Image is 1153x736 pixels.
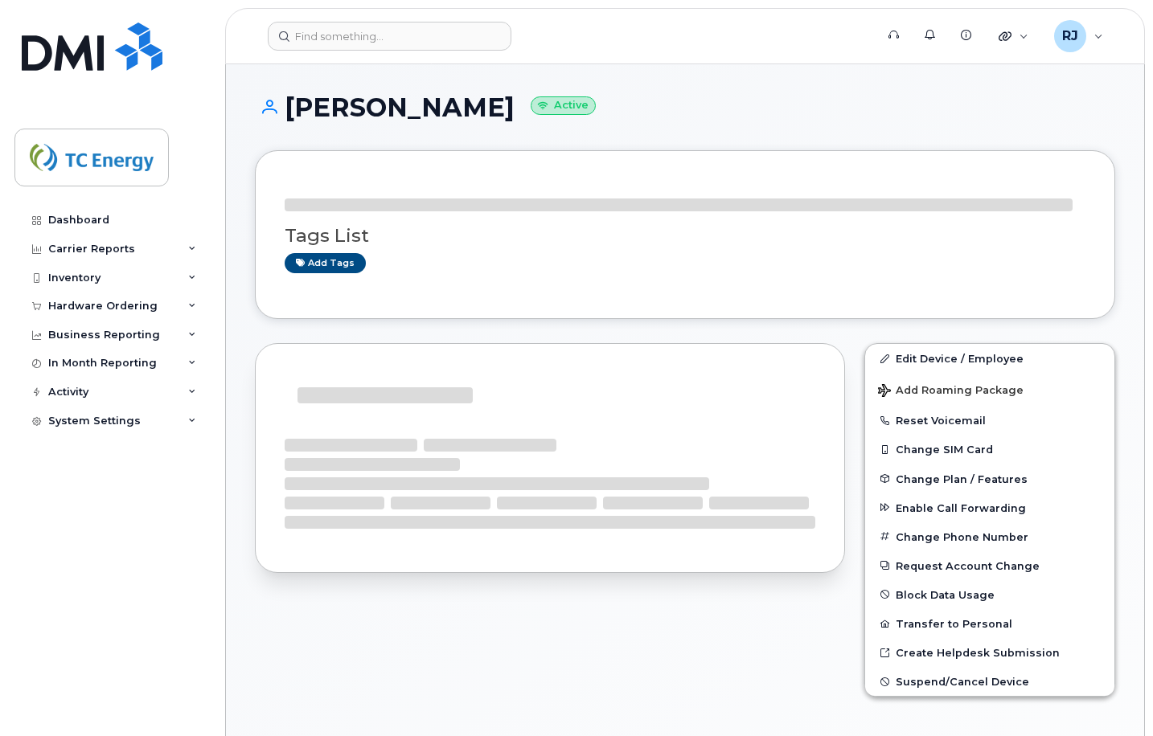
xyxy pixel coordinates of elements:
[255,93,1115,121] h1: [PERSON_NAME]
[531,96,596,115] small: Active
[865,373,1114,406] button: Add Roaming Package
[865,522,1114,551] button: Change Phone Number
[865,464,1114,493] button: Change Plan / Features
[865,667,1114,696] button: Suspend/Cancel Device
[285,253,366,273] a: Add tags
[285,226,1085,246] h3: Tags List
[865,638,1114,667] a: Create Helpdesk Submission
[865,580,1114,609] button: Block Data Usage
[896,501,1026,513] span: Enable Call Forwarding
[878,384,1024,399] span: Add Roaming Package
[865,344,1114,373] a: Edit Device / Employee
[896,676,1029,688] span: Suspend/Cancel Device
[896,472,1028,485] span: Change Plan / Features
[865,406,1114,435] button: Reset Voicemail
[865,435,1114,464] button: Change SIM Card
[865,609,1114,638] button: Transfer to Personal
[865,551,1114,580] button: Request Account Change
[865,493,1114,522] button: Enable Call Forwarding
